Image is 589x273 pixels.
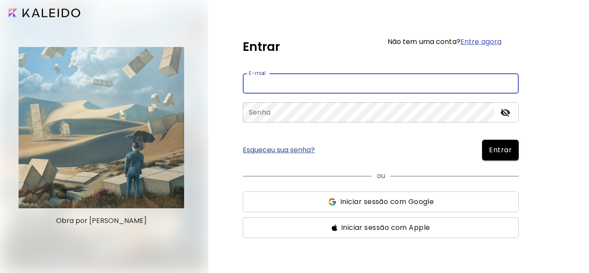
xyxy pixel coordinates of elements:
[377,171,385,181] p: ou
[498,105,513,120] button: toggle password visibility
[332,224,338,231] img: ss
[482,140,519,160] button: Entrar
[243,191,519,212] button: ssIniciar sessão com Google
[489,145,512,155] span: Entrar
[461,37,501,47] a: Entre agora
[340,197,434,207] span: Iniciar sessão com Google
[243,38,280,56] h5: Entrar
[243,217,519,238] button: ssIniciar sessão com Apple
[243,147,315,154] a: Esqueceu sua senha?
[341,223,430,233] span: Iniciar sessão com Apple
[388,38,502,45] h6: Não tem uma conta?
[328,198,337,206] img: ss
